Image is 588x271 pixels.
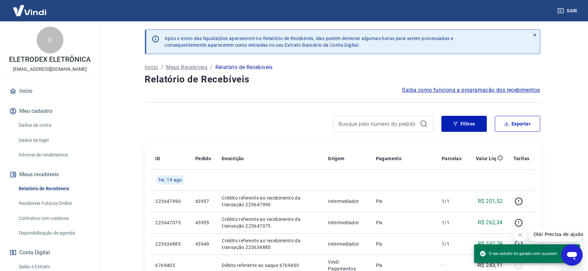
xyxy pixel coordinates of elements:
p: Valor Líq. [476,155,498,162]
button: Meus recebíveis [8,167,92,182]
p: 1/1 [442,219,461,226]
a: Saiba como funciona a programação dos recebimentos [402,86,540,94]
a: Dados da conta [16,118,92,132]
a: Dados de login [16,133,92,147]
iframe: Mensagem da empresa [530,227,583,242]
p: R$ 247,79 [478,240,503,248]
p: R$ 262,34 [478,219,503,227]
a: Contratos com credores [16,212,92,225]
p: 43949 [195,241,211,247]
p: - [442,262,461,269]
a: Início [145,63,158,71]
img: Vindi [8,0,51,21]
p: -R$ 243,11 [476,261,503,269]
p: 43957 [195,198,211,205]
button: Sair [556,5,580,17]
p: 6769403 [156,262,185,269]
p: Débito referente ao saque 6769403 [222,262,317,269]
p: 1/1 [442,241,461,247]
p: R$ 201,52 [478,197,503,205]
p: 43955 [195,219,211,226]
p: Tarifas [514,155,530,162]
p: Intermediador [328,219,365,226]
button: Conta Digital [8,245,92,260]
iframe: Botão para abrir a janela de mensagens [561,244,583,266]
span: Ter, 19 ago [158,177,182,183]
p: Intermediador [328,198,365,205]
p: 223634885 [156,241,185,247]
a: Informe de rendimentos [16,148,92,162]
a: Recebíveis Futuros Online [16,197,92,210]
p: Intermediador [328,241,365,247]
p: 223647990 [156,198,185,205]
p: Origem [328,155,344,162]
button: Exportar [495,116,540,132]
input: Busque pelo número do pedido [339,119,417,129]
p: Pix [376,198,431,205]
span: O seu extrato foi gerado com sucesso! [479,250,557,257]
p: 223647075 [156,219,185,226]
p: Pagamento [376,155,402,162]
p: ID [156,155,160,162]
p: Pix [376,219,431,226]
button: Filtros [441,116,487,132]
p: [EMAIL_ADDRESS][DOMAIN_NAME] [13,66,87,73]
p: Descrição [222,155,244,162]
p: Crédito referente ao recebimento da transação 223647990 [222,195,317,208]
p: ELETRODEX ELETRÔNICA [9,56,90,63]
p: Pedido [195,155,211,162]
p: Crédito referente ao recebimento da transação 223647075 [222,216,317,229]
p: Após o envio das liquidações aparecerem no Relatório de Recebíveis, elas podem demorar algumas ho... [165,35,453,48]
button: Meu cadastro [8,104,92,118]
p: Relatório de Recebíveis [215,63,273,71]
p: / [161,63,163,71]
p: 1/1 [442,198,461,205]
a: Disponibilização de agenda [16,226,92,240]
h4: Relatório de Recebíveis [145,73,540,86]
span: Olá! Precisa de ajuda? [4,5,56,10]
div: E [37,27,63,53]
p: Parcelas [442,155,461,162]
p: / [210,63,212,71]
p: Pix [376,241,431,247]
a: Relatório de Recebíveis [16,182,92,196]
iframe: Fechar mensagem [514,228,527,242]
a: Meus Recebíveis [166,63,207,71]
p: Pix [376,262,431,269]
p: Crédito referente ao recebimento da transação 223634885 [222,237,317,251]
a: Início [8,84,92,98]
